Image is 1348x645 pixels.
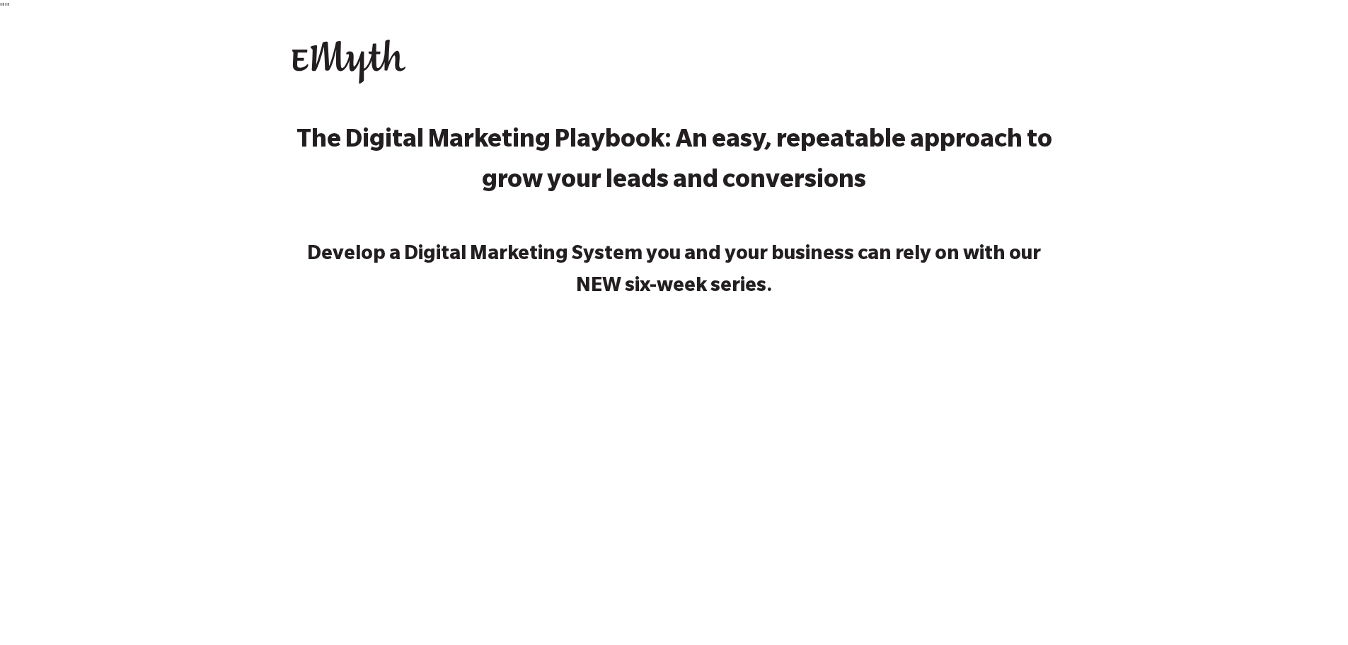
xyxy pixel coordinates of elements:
img: EMyth [292,40,405,84]
iframe: Chat Widget [1277,577,1348,645]
strong: The Digital Marketing Playbook: An easy, repeatable approach to grow your leads and conversions [296,129,1052,196]
strong: Develop a Digital Marketing System you and your business can rely on with our NEW six-week series. [307,245,1041,298]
